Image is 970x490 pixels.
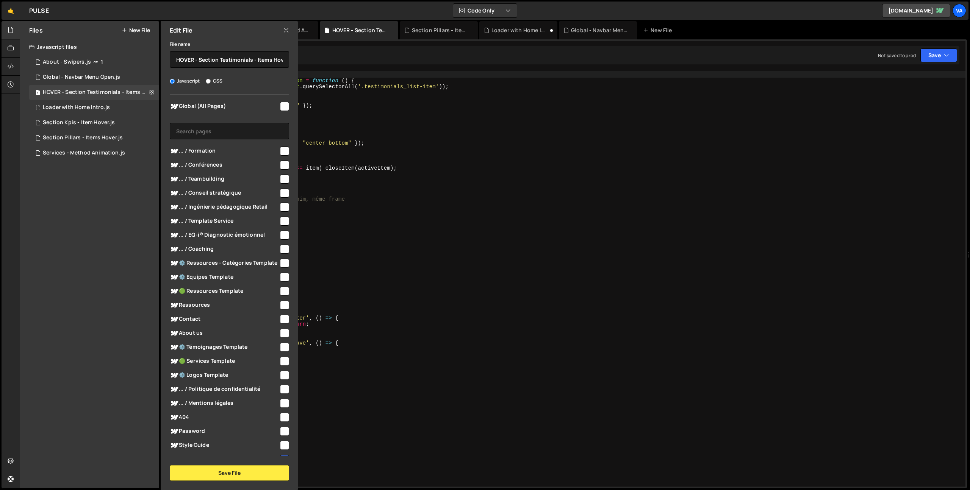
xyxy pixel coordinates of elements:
[29,130,159,145] div: 16253/44429.js
[101,59,103,65] span: 1
[43,89,147,96] div: HOVER - Section Testimonials - Items Hover.js
[206,77,222,85] label: CSS
[170,189,279,198] span: ... / Conseil stratégique
[170,203,279,212] span: ... / Ingénierie pédagogique Retail
[29,6,49,15] div: PULSE
[170,287,279,296] span: 🟢 Ressources Template
[170,465,289,481] button: Save File
[36,90,40,96] span: 1
[170,399,279,408] span: ... / Mentions légales
[170,413,279,422] span: 404
[170,273,279,282] span: ⚙️ Equipes Template
[170,77,200,85] label: Javascript
[882,4,950,17] a: [DOMAIN_NAME]
[170,259,279,268] span: ⚙️ Ressources - Catégories Template
[170,455,279,464] span: Home
[170,441,279,450] span: Style Guide
[20,39,159,55] div: Javascript files
[29,85,162,100] div: 16253/45325.js
[170,102,279,111] span: Global (All Pages)
[170,79,175,84] input: Javascript
[643,27,675,34] div: New File
[43,150,125,156] div: Services - Method Animation.js
[29,70,159,85] div: 16253/44426.js
[878,52,916,59] div: Not saved to prod
[453,4,517,17] button: Code Only
[170,427,279,436] span: Password
[920,48,957,62] button: Save
[170,123,289,139] input: Search pages
[170,371,279,380] span: ⚙️ Logos Template
[332,27,389,34] div: HOVER - Section Testimonials - Items Hover.js
[206,79,211,84] input: CSS
[953,4,966,17] a: Va
[170,147,279,156] span: ... / Formation
[29,55,159,70] div: 16253/43838.js
[43,74,120,81] div: Global - Navbar Menu Open.js
[170,51,289,68] input: Name
[29,26,43,34] h2: Files
[170,41,190,48] label: File name
[170,175,279,184] span: ... / Teambuilding
[170,385,279,394] span: ... / Politique de confidentialité
[43,59,91,66] div: About - Swipers.js
[170,245,279,254] span: ... / Coaching
[170,357,279,366] span: 🟢 Services Template
[170,301,279,310] span: Ressources
[29,100,159,115] div: 16253/45227.js
[170,329,279,338] span: About us
[43,134,123,141] div: Section Pillars - Items Hover.js
[122,27,150,33] button: New File
[29,115,159,130] div: 16253/44485.js
[170,26,192,34] h2: Edit File
[170,161,279,170] span: ... / Conférences
[170,217,279,226] span: ... / Template Service
[43,104,110,111] div: Loader with Home Intro.js
[412,27,469,34] div: Section Pillars - Items Hover.js
[170,315,279,324] span: Contact
[170,231,279,240] span: ... / EQ-i® Diagnostic émotionnel
[571,27,628,34] div: Global - Navbar Menu Open.js
[43,119,115,126] div: Section Kpis - Item Hover.js
[170,343,279,352] span: ⚙️ Témoignages Template
[491,27,548,34] div: Loader with Home Intro.js
[2,2,20,20] a: 🤙
[29,145,159,161] div: Services - Method Animation.js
